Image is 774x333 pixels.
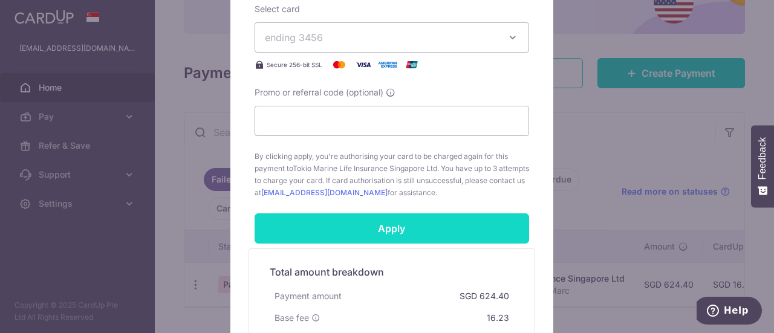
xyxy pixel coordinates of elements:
span: Secure 256-bit SSL [267,60,322,70]
span: ending 3456 [265,31,323,44]
img: Visa [351,57,376,72]
button: Feedback - Show survey [751,125,774,207]
span: Feedback [757,137,768,179]
input: Apply [255,213,529,244]
span: Tokio Marine Life Insurance Singapore Ltd [293,164,437,173]
img: Mastercard [327,57,351,72]
span: Promo or referral code (optional) [255,86,383,99]
span: By clicking apply, you're authorising your card to be charged again for this payment to . You hav... [255,150,529,199]
span: Base fee [275,312,309,324]
div: 16.23 [482,307,514,329]
img: American Express [376,57,400,72]
div: Payment amount [270,285,346,307]
h5: Total amount breakdown [270,265,514,279]
img: UnionPay [400,57,424,72]
button: ending 3456 [255,22,529,53]
label: Select card [255,3,300,15]
div: SGD 624.40 [455,285,514,307]
a: [EMAIL_ADDRESS][DOMAIN_NAME] [261,188,388,197]
iframe: Opens a widget where you can find more information [697,297,762,327]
